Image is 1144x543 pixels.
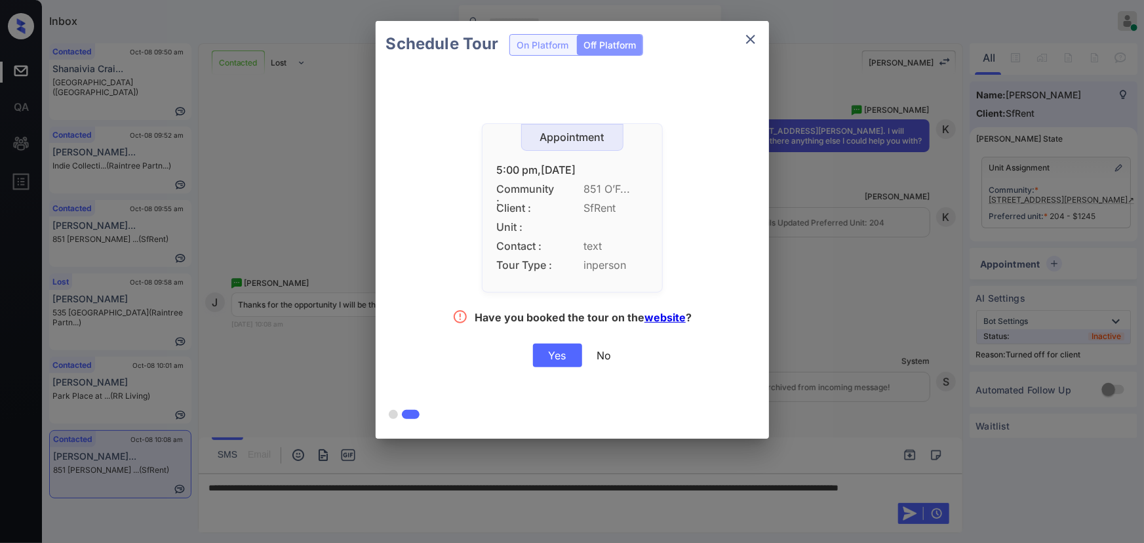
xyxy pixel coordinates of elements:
[738,26,764,52] button: close
[497,202,556,214] span: Client :
[376,21,509,67] h2: Schedule Tour
[497,164,648,176] div: 5:00 pm,[DATE]
[584,240,648,252] span: text
[497,183,556,195] span: Community :
[584,202,648,214] span: SfRent
[533,344,582,367] div: Yes
[597,349,612,362] div: No
[497,259,556,271] span: Tour Type :
[522,131,623,144] div: Appointment
[644,311,686,324] a: website
[475,311,692,327] div: Have you booked the tour on the ?
[497,221,556,233] span: Unit :
[497,240,556,252] span: Contact :
[584,183,648,195] span: 851 O’F...
[584,259,648,271] span: inperson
